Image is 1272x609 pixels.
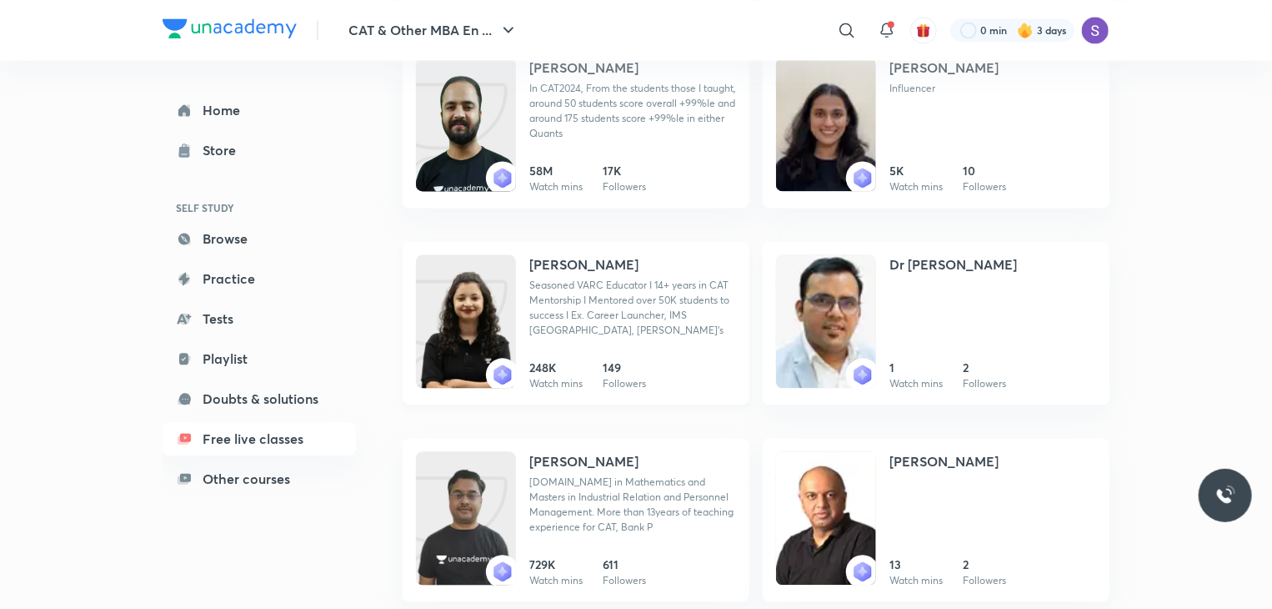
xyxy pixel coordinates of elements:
h6: 17K [603,162,646,179]
h4: [PERSON_NAME] [529,451,639,471]
img: Sapara Premji [1081,16,1109,44]
a: Practice [163,262,356,295]
p: Followers [963,376,1006,391]
img: Unacademy [776,58,876,191]
img: badge [493,365,513,385]
button: CAT & Other MBA En ... [338,13,528,47]
p: Watch mins [889,376,943,391]
a: Unacademybadge[PERSON_NAME]13Watch mins2Followers [763,438,1109,601]
a: Tests [163,302,356,335]
h6: SELF STUDY [163,194,356,222]
img: Company Logo [163,18,297,38]
a: UnacademybadgeDr [PERSON_NAME]1Watch mins2Followers [763,241,1109,405]
img: streak [1017,22,1034,38]
a: Home [163,93,356,127]
p: Watch mins [529,179,583,194]
p: M.sc in Mathematics and Masters in Industrial Relation and Personnel Management. More than 13year... [529,475,736,535]
a: Doubts & solutions [163,382,356,415]
h4: Dr [PERSON_NAME] [889,254,1017,274]
h6: 13 [889,556,943,573]
h4: [PERSON_NAME] [889,58,999,78]
a: Unacademybadge[PERSON_NAME][DOMAIN_NAME] in Mathematics and Masters in Industrial Relation and Pe... [403,438,749,601]
a: Browse [163,222,356,255]
h6: 2 [963,359,1006,376]
p: Seasoned VARC Educator I 14+ years in CAT Mentorship I Mentored over 50K students to success I Ex... [529,278,736,338]
img: Unacademy [776,451,876,585]
a: Unacademybadge[PERSON_NAME]In CAT2024, From the students those I taught, around 50 students score... [403,44,749,208]
p: Watch mins [889,179,943,194]
h6: 58M [529,162,583,179]
a: Other courses [163,462,356,496]
h6: 1 [889,359,943,376]
a: Unacademybadge[PERSON_NAME]Seasoned VARC Educator I 14+ years in CAT Mentorship I Mentored over 5... [403,241,749,405]
h4: [PERSON_NAME] [529,58,639,78]
h6: 2 [963,556,1006,573]
p: Followers [603,376,646,391]
h6: 149 [603,359,646,376]
h6: 611 [603,556,646,573]
img: badge [853,168,873,188]
p: Watch mins [889,573,943,588]
p: Followers [963,573,1006,588]
h6: 729K [529,556,583,573]
a: Unacademybadge[PERSON_NAME]Influencer5KWatch mins10Followers [763,44,1109,208]
img: Unacademy [416,74,516,208]
img: Unacademy [416,468,516,601]
p: Watch mins [529,573,583,588]
h4: [PERSON_NAME] [529,254,639,274]
div: Store [203,140,246,160]
img: badge [853,365,873,385]
a: Store [163,133,356,167]
p: Followers [603,179,646,194]
img: badge [493,168,513,188]
h6: 248K [529,359,583,376]
h4: [PERSON_NAME] [889,451,999,471]
img: ttu [1215,486,1235,506]
a: Company Logo [163,18,297,43]
a: Free live classes [163,422,356,455]
p: Watch mins [529,376,583,391]
img: Unacademy [776,254,876,388]
img: Unacademy [416,271,516,405]
h6: 5K [889,162,943,179]
h6: 10 [963,162,1006,179]
p: In CAT2024, From the students those I taught, around 50 students score overall +99%le and around ... [529,81,736,141]
p: Followers [963,179,1006,194]
a: Playlist [163,342,356,375]
p: Influencer [889,81,1096,96]
img: avatar [916,23,931,38]
img: badge [493,561,513,581]
button: avatar [910,17,937,43]
p: Followers [603,573,646,588]
img: badge [853,561,873,581]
